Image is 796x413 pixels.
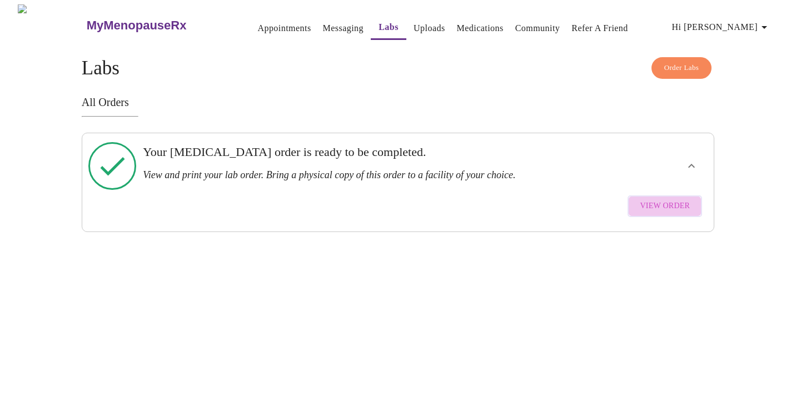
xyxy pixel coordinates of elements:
[257,21,311,36] a: Appointments
[567,17,633,39] button: Refer a Friend
[628,195,702,217] button: View Order
[571,21,628,36] a: Refer a Friend
[668,16,775,38] button: Hi [PERSON_NAME]
[515,21,560,36] a: Community
[371,16,406,40] button: Labs
[143,169,592,181] h3: View and print your lab order. Bring a physical copy of this order to a facility of your choice.
[457,21,504,36] a: Medications
[678,153,705,179] button: show more
[672,19,771,35] span: Hi [PERSON_NAME]
[82,96,714,109] h3: All Orders
[640,199,690,213] span: View Order
[87,18,187,33] h3: MyMenopauseRx
[18,4,85,46] img: MyMenopauseRx Logo
[85,6,231,45] a: MyMenopauseRx
[452,17,508,39] button: Medications
[319,17,368,39] button: Messaging
[253,17,315,39] button: Appointments
[143,145,592,159] h3: Your [MEDICAL_DATA] order is ready to be completed.
[664,62,699,74] span: Order Labs
[323,21,364,36] a: Messaging
[625,190,705,223] a: View Order
[82,57,714,79] h4: Labs
[511,17,565,39] button: Community
[414,21,445,36] a: Uploads
[379,19,399,35] a: Labs
[409,17,450,39] button: Uploads
[651,57,712,79] button: Order Labs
